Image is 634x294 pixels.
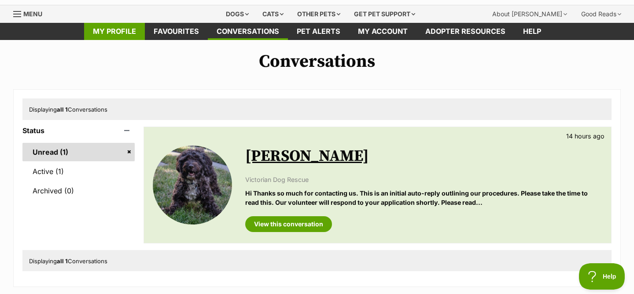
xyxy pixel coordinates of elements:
[57,106,68,113] strong: all 1
[57,258,68,265] strong: all 1
[291,5,346,23] div: Other pets
[29,106,107,113] span: Displaying Conversations
[245,175,602,184] p: Victorian Dog Rescue
[486,5,573,23] div: About [PERSON_NAME]
[22,162,135,181] a: Active (1)
[288,23,349,40] a: Pet alerts
[22,181,135,200] a: Archived (0)
[13,5,48,21] a: Menu
[514,23,550,40] a: Help
[256,5,290,23] div: Cats
[208,23,288,40] a: conversations
[245,216,332,232] a: View this conversation
[84,23,145,40] a: My profile
[145,23,208,40] a: Favourites
[153,145,232,225] img: Bertie Kumara
[220,5,255,23] div: Dogs
[348,5,421,23] div: Get pet support
[23,10,42,18] span: Menu
[22,143,135,161] a: Unread (1)
[245,146,369,166] a: [PERSON_NAME]
[575,5,627,23] div: Good Reads
[579,263,625,290] iframe: Help Scout Beacon - Open
[245,189,602,207] p: Hi Thanks so much for contacting us. This is an initial auto-reply outlining our procedures. Plea...
[22,127,135,134] header: Status
[417,23,514,40] a: Adopter resources
[566,131,605,141] p: 14 hours ago
[29,258,107,265] span: Displaying Conversations
[349,23,417,40] a: My account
